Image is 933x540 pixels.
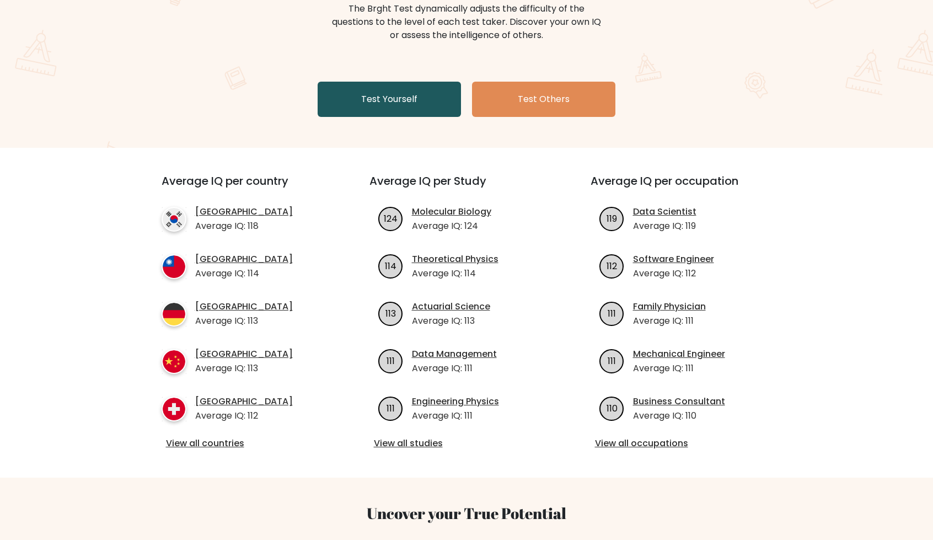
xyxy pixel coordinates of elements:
[195,300,293,313] a: [GEOGRAPHIC_DATA]
[318,82,461,117] a: Test Yourself
[195,220,293,233] p: Average IQ: 118
[633,220,696,233] p: Average IQ: 119
[387,402,395,414] text: 111
[591,174,785,201] h3: Average IQ per occupation
[195,205,293,218] a: [GEOGRAPHIC_DATA]
[162,349,186,374] img: country
[162,174,330,201] h3: Average IQ per country
[607,212,617,224] text: 119
[195,267,293,280] p: Average IQ: 114
[369,174,564,201] h3: Average IQ per Study
[195,314,293,328] p: Average IQ: 113
[195,395,293,408] a: [GEOGRAPHIC_DATA]
[412,267,498,280] p: Average IQ: 114
[633,314,706,328] p: Average IQ: 111
[412,220,491,233] p: Average IQ: 124
[633,300,706,313] a: Family Physician
[412,314,490,328] p: Average IQ: 113
[384,212,398,224] text: 124
[608,307,616,319] text: 111
[606,402,617,414] text: 110
[633,347,725,361] a: Mechanical Engineer
[195,253,293,266] a: [GEOGRAPHIC_DATA]
[607,259,617,272] text: 112
[162,302,186,327] img: country
[633,253,714,266] a: Software Engineer
[385,259,396,272] text: 114
[472,82,615,117] a: Test Others
[412,253,498,266] a: Theoretical Physics
[329,2,604,42] div: The Brght Test dynamically adjusts the difficulty of the questions to the level of each test take...
[162,397,186,421] img: country
[412,395,499,408] a: Engineering Physics
[633,267,714,280] p: Average IQ: 112
[412,409,499,423] p: Average IQ: 111
[608,354,616,367] text: 111
[166,437,325,450] a: View all countries
[162,207,186,232] img: country
[412,347,497,361] a: Data Management
[633,362,725,375] p: Average IQ: 111
[387,354,395,367] text: 111
[385,307,396,319] text: 113
[633,205,696,218] a: Data Scientist
[633,409,725,423] p: Average IQ: 110
[412,205,491,218] a: Molecular Biology
[195,347,293,361] a: [GEOGRAPHIC_DATA]
[412,362,497,375] p: Average IQ: 111
[195,362,293,375] p: Average IQ: 113
[412,300,490,313] a: Actuarial Science
[195,409,293,423] p: Average IQ: 112
[162,254,186,279] img: country
[633,395,725,408] a: Business Consultant
[109,504,824,523] h3: Uncover your True Potential
[595,437,781,450] a: View all occupations
[374,437,560,450] a: View all studies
